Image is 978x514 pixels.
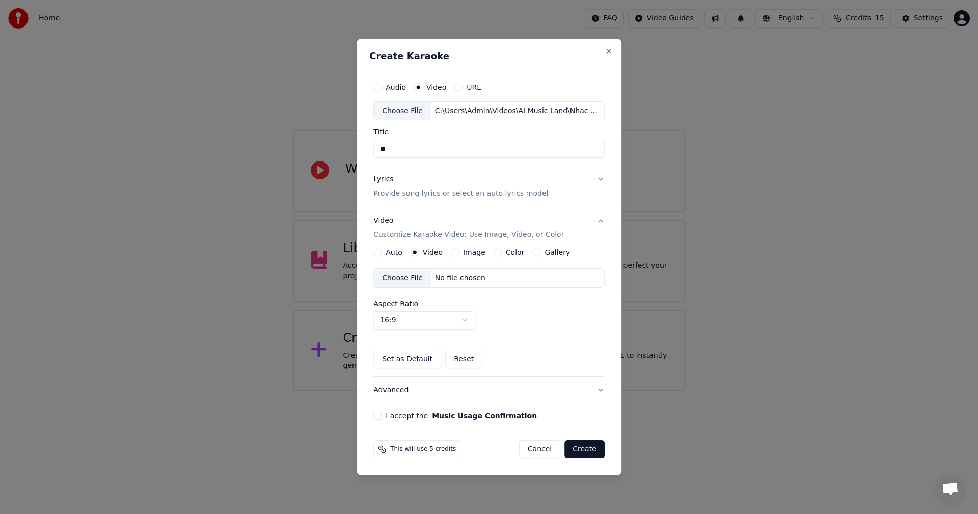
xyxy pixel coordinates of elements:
[564,440,605,458] button: Create
[373,377,605,403] button: Advanced
[373,248,605,376] div: VideoCustomize Karaoke Video: Use Image, Video, or Color
[432,412,537,419] button: I accept the
[431,273,490,283] div: No file chosen
[426,84,446,91] label: Video
[374,102,431,120] div: Choose File
[373,129,605,136] label: Title
[431,106,604,116] div: C:\Users\Admin\Videos\AI Music Land\Nhac Viet\Tu [PERSON_NAME] Roi\TuAnhDanhRoi.mp4
[467,84,481,91] label: URL
[373,216,564,240] div: Video
[463,249,485,256] label: Image
[423,249,443,256] label: Video
[373,208,605,249] button: VideoCustomize Karaoke Video: Use Image, Video, or Color
[374,269,431,287] div: Choose File
[445,350,482,368] button: Reset
[386,249,402,256] label: Auto
[519,440,560,458] button: Cancel
[506,249,525,256] label: Color
[373,167,605,207] button: LyricsProvide song lyrics or select an auto lyrics model
[386,412,537,419] label: I accept the
[386,84,406,91] label: Audio
[390,445,456,453] span: This will use 5 credits
[545,249,570,256] label: Gallery
[369,51,609,61] h2: Create Karaoke
[373,175,393,185] div: Lyrics
[373,300,605,307] label: Aspect Ratio
[373,230,564,240] p: Customize Karaoke Video: Use Image, Video, or Color
[373,350,441,368] button: Set as Default
[373,189,548,199] p: Provide song lyrics or select an auto lyrics model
